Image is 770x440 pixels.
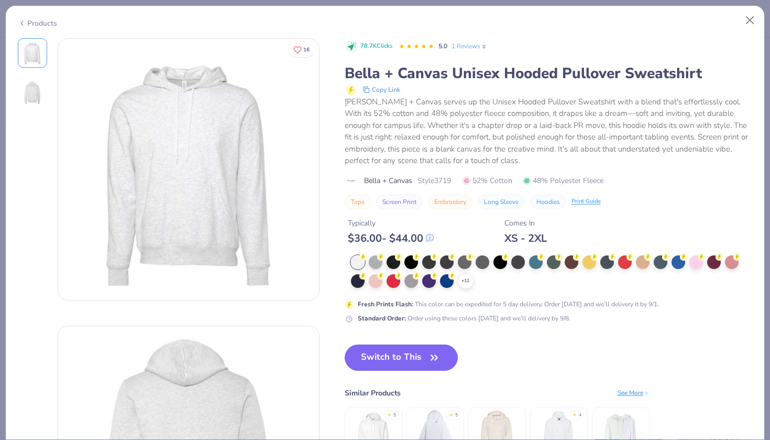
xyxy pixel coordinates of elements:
div: Comes In [504,218,547,229]
img: brand logo [345,177,359,185]
div: ★ [387,412,391,416]
span: 16 [303,47,310,52]
button: Hoodies [530,195,566,209]
span: 78.7K Clicks [360,42,392,51]
button: Close [740,10,760,30]
div: 4 [579,412,581,419]
div: ★ [573,412,577,416]
div: ★ [449,412,453,416]
button: Screen Print [376,195,423,209]
div: 5 [455,412,458,419]
span: 48% Polyester Fleece [523,175,603,186]
button: Like [289,42,314,57]
button: Long Sleeve [478,195,525,209]
a: 1 Reviews [452,41,488,51]
span: Style 3719 [417,175,451,186]
div: Typically [348,218,434,229]
div: Similar Products [345,388,401,399]
button: Switch to This [345,345,458,371]
div: Order using these colors [DATE] and we’ll delivery by 9/8. [358,314,570,323]
div: [PERSON_NAME] + Canvas serves up the Unisex Hooded Pullover Sweatshirt with a blend that's effort... [345,96,753,167]
div: $ 36.00 - $ 44.00 [348,232,434,245]
div: 5.0 Stars [399,38,434,55]
img: Front [58,39,319,300]
span: 52% Cotton [463,175,512,186]
button: Embroidery [428,195,472,209]
div: 5 [393,412,396,419]
img: Back [20,80,45,105]
button: copy to clipboard [359,83,403,96]
img: Front [20,40,45,66]
span: Bella + Canvas [364,175,412,186]
span: + 11 [461,277,469,285]
div: Products [18,18,57,29]
span: 5.0 [438,42,447,50]
div: XS - 2XL [504,232,547,245]
strong: Fresh Prints Flash : [358,300,413,308]
button: Tops [345,195,371,209]
strong: Standard Order : [358,314,406,323]
div: Bella + Canvas Unisex Hooded Pullover Sweatshirt [345,63,753,83]
div: This color can be expedited for 5 day delivery. Order [DATE] and we’ll delivery it by 9/1. [358,299,659,309]
div: Print Guide [571,197,601,206]
div: See More [618,388,650,398]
